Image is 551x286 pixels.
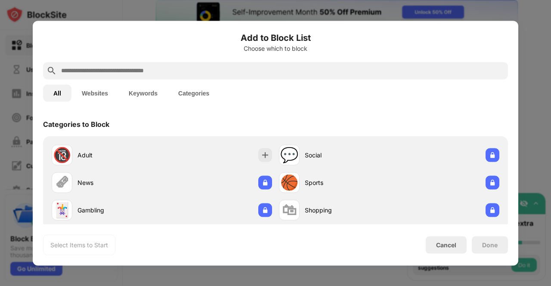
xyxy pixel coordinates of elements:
button: Websites [71,84,118,101]
div: Adult [77,151,162,160]
div: Categories to Block [43,120,109,128]
div: Sports [305,178,389,187]
div: News [77,178,162,187]
div: Cancel [436,241,456,249]
div: 💬 [280,146,298,164]
div: Choose which to block [43,45,508,52]
button: All [43,84,71,101]
div: 🛍 [282,201,297,219]
div: Shopping [305,206,389,215]
div: 🏀 [280,174,298,191]
div: Gambling [77,206,162,215]
h6: Add to Block List [43,31,508,44]
button: Categories [168,84,220,101]
div: 🃏 [53,201,71,219]
button: Keywords [118,84,168,101]
div: 🔞 [53,146,71,164]
div: 🗞 [55,174,69,191]
div: Done [482,241,498,248]
div: Social [305,151,389,160]
img: search.svg [46,65,57,76]
div: Select Items to Start [50,240,108,249]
